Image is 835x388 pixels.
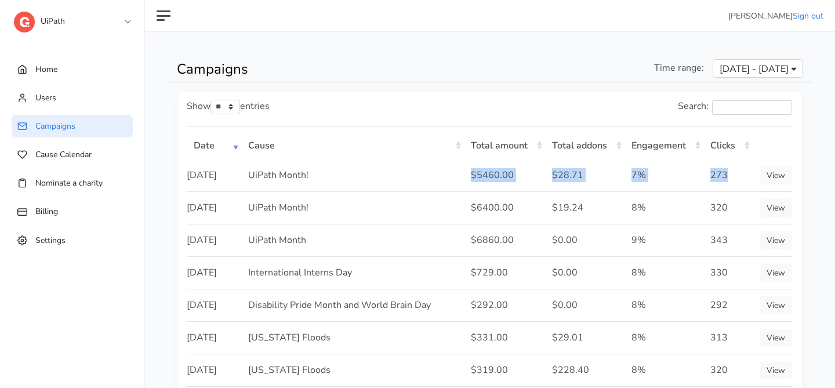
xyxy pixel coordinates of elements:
[545,289,625,321] td: $0.00
[625,159,703,191] td: 7%
[545,130,625,159] th: Total addons: activate to sort column ascending
[720,62,789,76] span: [DATE] - [DATE]
[177,61,481,78] h1: Campaigns
[625,256,703,289] td: 8%
[12,86,133,109] a: Users
[703,130,753,159] th: Clicks: activate to sort column ascending
[760,231,792,249] a: View
[187,159,241,191] td: [DATE]
[545,321,625,354] td: $29.01
[35,121,75,132] span: Campaigns
[793,10,823,21] a: Sign out
[703,159,753,191] td: 273
[545,191,625,224] td: $19.24
[464,159,545,191] td: $5460.00
[464,191,545,224] td: $6400.00
[703,256,753,289] td: 330
[241,191,464,224] td: UiPath Month!
[703,354,753,386] td: 320
[545,354,625,386] td: $228.40
[625,289,703,321] td: 8%
[241,224,464,256] td: UiPath Month
[187,256,241,289] td: [DATE]
[760,361,792,379] a: View
[241,321,464,354] td: [US_STATE] Floods
[464,289,545,321] td: $292.00
[12,229,133,252] a: Settings
[464,130,545,159] th: Total amount: activate to sort column ascending
[625,321,703,354] td: 8%
[12,58,133,81] a: Home
[35,64,57,75] span: Home
[187,99,270,114] label: Show entries
[187,224,241,256] td: [DATE]
[241,289,464,321] td: Disability Pride Month and World Brain Day
[760,199,792,217] a: View
[678,99,792,115] label: Search:
[12,172,133,194] a: Nominate a charity
[12,115,133,137] a: Campaigns
[703,224,753,256] td: 343
[35,234,66,245] span: Settings
[760,329,792,347] a: View
[625,130,703,159] th: Engagement: activate to sort column ascending
[12,143,133,166] a: Cause Calendar
[625,224,703,256] td: 9%
[187,354,241,386] td: [DATE]
[760,296,792,314] a: View
[712,100,792,115] input: Search:
[464,354,545,386] td: $319.00
[654,61,704,75] span: Time range:
[241,159,464,191] td: UiPath Month!
[210,100,240,114] select: Showentries
[12,200,133,223] a: Billing
[703,191,753,224] td: 320
[187,321,241,354] td: [DATE]
[760,166,792,184] a: View
[545,159,625,191] td: $28.71
[14,8,130,29] a: UiPath
[241,354,464,386] td: [US_STATE] Floods
[464,321,545,354] td: $331.00
[703,321,753,354] td: 313
[187,289,241,321] td: [DATE]
[35,206,58,217] span: Billing
[187,191,241,224] td: [DATE]
[760,264,792,282] a: View
[35,92,56,103] span: Users
[35,149,92,160] span: Cause Calendar
[35,177,103,188] span: Nominate a charity
[464,256,545,289] td: $729.00
[625,354,703,386] td: 8%
[241,130,464,159] th: Cause: activate to sort column ascending
[187,130,241,159] th: Date: activate to sort column ascending
[625,191,703,224] td: 8%
[545,224,625,256] td: $0.00
[464,224,545,256] td: $6860.00
[728,10,823,22] li: [PERSON_NAME]
[545,256,625,289] td: $0.00
[14,12,35,32] img: logo-dashboard-4662da770dd4bea1a8774357aa970c5cb092b4650ab114813ae74da458e76571.svg
[241,256,464,289] td: International Interns Day
[703,289,753,321] td: 292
